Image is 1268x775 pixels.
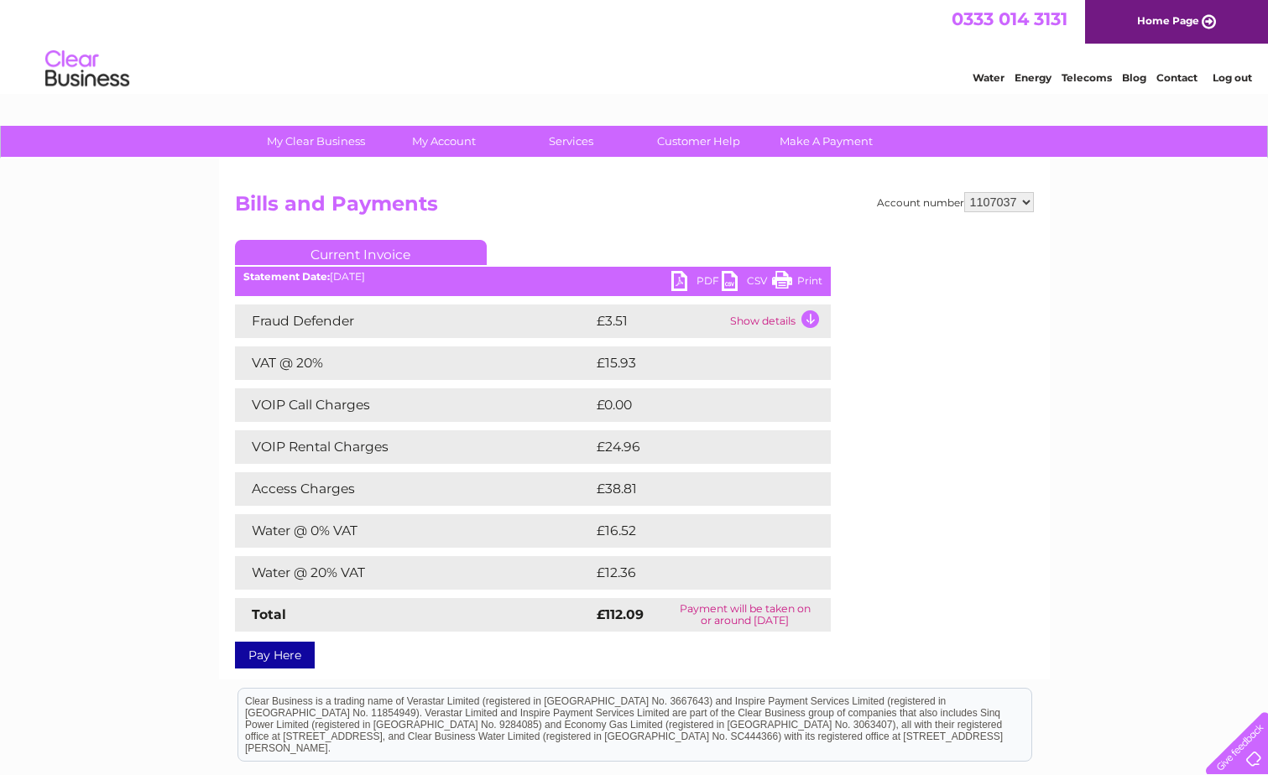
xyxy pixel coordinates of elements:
[235,388,592,422] td: VOIP Call Charges
[243,270,330,283] b: Statement Date:
[722,271,772,295] a: CSV
[235,271,831,283] div: [DATE]
[671,271,722,295] a: PDF
[726,304,831,338] td: Show details
[235,192,1034,224] h2: Bills and Payments
[235,556,592,590] td: Water @ 20% VAT
[592,430,798,464] td: £24.96
[592,472,796,506] td: £38.81
[592,514,796,548] td: £16.52
[592,556,796,590] td: £12.36
[235,472,592,506] td: Access Charges
[44,44,130,95] img: logo.png
[235,514,592,548] td: Water @ 0% VAT
[252,606,286,622] strong: Total
[374,126,513,157] a: My Account
[1213,71,1252,84] a: Log out
[592,346,796,380] td: £15.93
[1062,71,1112,84] a: Telecoms
[757,126,895,157] a: Make A Payment
[629,126,768,157] a: Customer Help
[235,642,315,668] a: Pay Here
[238,9,1031,81] div: Clear Business is a trading name of Verastar Limited (registered in [GEOGRAPHIC_DATA] No. 3667643...
[1156,71,1198,84] a: Contact
[592,388,792,422] td: £0.00
[502,126,640,157] a: Services
[877,192,1034,212] div: Account number
[235,430,592,464] td: VOIP Rental Charges
[597,606,644,622] strong: £112.09
[235,240,487,265] a: Current Invoice
[247,126,385,157] a: My Clear Business
[592,304,726,338] td: £3.51
[973,71,1004,84] a: Water
[952,8,1067,29] a: 0333 014 3131
[235,346,592,380] td: VAT @ 20%
[235,304,592,338] td: Fraud Defender
[1015,71,1051,84] a: Energy
[772,271,822,295] a: Print
[660,598,830,632] td: Payment will be taken on or around [DATE]
[1122,71,1146,84] a: Blog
